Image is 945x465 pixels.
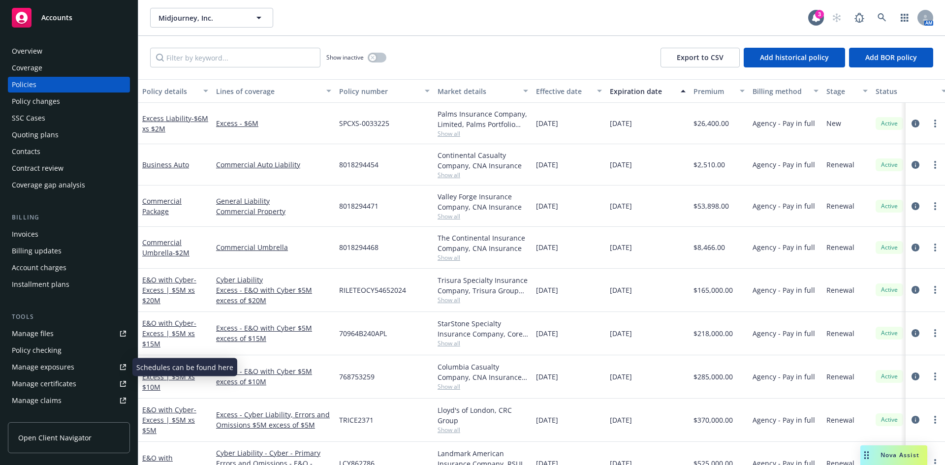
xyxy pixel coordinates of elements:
[339,328,387,339] span: 70964B240APL
[8,409,130,425] a: Manage BORs
[216,86,320,96] div: Lines of coverage
[826,372,854,382] span: Renewal
[880,285,899,294] span: Active
[8,43,130,59] a: Overview
[910,159,921,171] a: circleInformation
[12,277,69,292] div: Installment plans
[339,242,378,252] span: 8018294468
[216,206,331,217] a: Commercial Property
[610,86,675,96] div: Expiration date
[438,339,528,347] span: Show all
[749,79,822,103] button: Billing method
[753,328,815,339] span: Agency - Pay in full
[142,405,196,435] a: E&O with Cyber
[880,160,899,169] span: Active
[438,129,528,138] span: Show all
[753,242,815,252] span: Agency - Pay in full
[216,409,331,430] a: Excess - Cyber Liability, Errors and Omissions $5M excess of $5M
[872,8,892,28] a: Search
[693,201,729,211] span: $53,898.00
[335,79,434,103] button: Policy number
[929,327,941,339] a: more
[339,86,419,96] div: Policy number
[849,48,933,67] button: Add BOR policy
[339,118,389,128] span: SPCXS-0033225
[216,366,331,387] a: Excess - E&O with Cyber $5M excess of $10M
[881,451,919,459] span: Nova Assist
[826,285,854,295] span: Renewal
[339,415,374,425] span: TRICE2371
[895,8,914,28] a: Switch app
[826,118,841,128] span: New
[216,242,331,252] a: Commercial Umbrella
[661,48,740,67] button: Export to CSV
[216,275,331,285] a: Cyber Liability
[8,326,130,341] a: Manage files
[12,359,74,375] div: Manage exposures
[438,109,528,129] div: Palms Insurance Company, Limited, Palms Portfolio Holdings, LLC, CRC Group
[339,372,375,382] span: 768753259
[12,93,60,109] div: Policy changes
[216,118,331,128] a: Excess - $6M
[880,202,899,211] span: Active
[880,415,899,424] span: Active
[865,53,917,62] span: Add BOR policy
[12,177,85,193] div: Coverage gap analysis
[693,86,734,96] div: Premium
[438,382,528,391] span: Show all
[142,362,196,392] span: - Excess | $5M xs $10M
[8,376,130,392] a: Manage certificates
[12,342,62,358] div: Policy checking
[929,159,941,171] a: more
[326,53,364,62] span: Show inactive
[929,200,941,212] a: more
[12,77,36,93] div: Policies
[693,328,733,339] span: $218,000.00
[142,405,196,435] span: - Excess | $5M xs $5M
[536,159,558,170] span: [DATE]
[8,277,130,292] a: Installment plans
[142,318,196,348] span: - Excess | $5M xs $15M
[880,329,899,338] span: Active
[212,79,335,103] button: Lines of coverage
[910,242,921,253] a: circleInformation
[8,342,130,358] a: Policy checking
[860,445,927,465] button: Nova Assist
[12,110,45,126] div: SSC Cases
[610,285,632,295] span: [DATE]
[610,242,632,252] span: [DATE]
[216,285,331,306] a: Excess - E&O with Cyber $5M excess of $20M
[142,196,182,216] a: Commercial Package
[8,160,130,176] a: Contract review
[610,118,632,128] span: [DATE]
[826,242,854,252] span: Renewal
[8,60,130,76] a: Coverage
[12,226,38,242] div: Invoices
[753,372,815,382] span: Agency - Pay in full
[438,275,528,296] div: Trisura Specialty Insurance Company, Trisura Group Ltd., CRC Group
[438,405,528,426] div: Lloyd's of London, CRC Group
[41,14,72,22] span: Accounts
[339,285,406,295] span: RILETEOCY54652024
[142,114,208,133] span: - $6M xs $2M
[532,79,606,103] button: Effective date
[880,119,899,128] span: Active
[216,448,331,458] a: Cyber Liability - Cyber - Primary
[693,118,729,128] span: $26,400.00
[12,376,76,392] div: Manage certificates
[438,253,528,262] span: Show all
[138,79,212,103] button: Policy details
[822,79,872,103] button: Stage
[610,159,632,170] span: [DATE]
[8,144,130,159] a: Contacts
[929,371,941,382] a: more
[438,191,528,212] div: Valley Forge Insurance Company, CNA Insurance
[150,8,273,28] button: Midjourney, Inc.
[142,318,196,348] a: E&O with Cyber
[744,48,845,67] button: Add historical policy
[12,393,62,408] div: Manage claims
[910,118,921,129] a: circleInformation
[693,372,733,382] span: $285,000.00
[860,445,873,465] div: Drag to move
[339,159,378,170] span: 8018294454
